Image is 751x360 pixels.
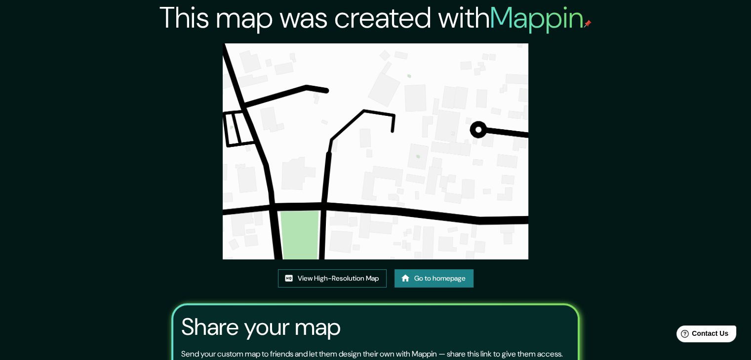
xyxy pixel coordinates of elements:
[181,348,563,360] p: Send your custom map to friends and let them design their own with Mappin — share this link to gi...
[278,269,387,288] a: View High-Resolution Map
[663,322,740,349] iframe: Help widget launcher
[395,269,474,288] a: Go to homepage
[181,313,341,341] h3: Share your map
[584,20,592,28] img: mappin-pin
[223,43,528,259] img: created-map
